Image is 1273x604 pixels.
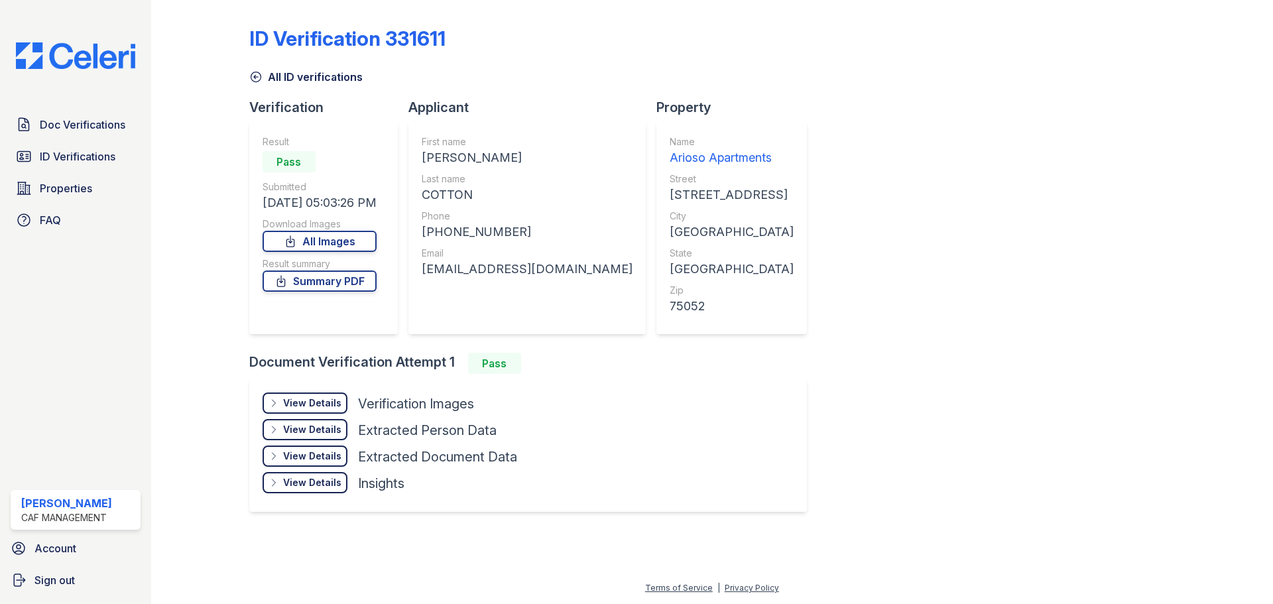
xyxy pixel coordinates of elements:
div: Extracted Document Data [358,448,517,466]
a: All ID verifications [249,69,363,85]
div: Arioso Apartments [670,149,794,167]
div: View Details [283,476,341,489]
div: Name [670,135,794,149]
a: Sign out [5,567,146,593]
span: Account [34,540,76,556]
div: Phone [422,210,633,223]
div: Last name [422,172,633,186]
div: COTTON [422,186,633,204]
div: Pass [263,151,316,172]
a: Summary PDF [263,271,377,292]
div: View Details [283,423,341,436]
div: Pass [468,353,521,374]
a: Properties [11,175,141,202]
div: Extracted Person Data [358,421,497,440]
span: Properties [40,180,92,196]
div: ID Verification 331611 [249,27,446,50]
div: Insights [358,474,404,493]
div: [GEOGRAPHIC_DATA] [670,223,794,241]
div: CAF Management [21,511,112,524]
div: 75052 [670,297,794,316]
div: Download Images [263,217,377,231]
div: View Details [283,450,341,463]
div: Result [263,135,377,149]
a: Privacy Policy [725,583,779,593]
a: Doc Verifications [11,111,141,138]
a: Account [5,535,146,562]
div: First name [422,135,633,149]
div: Document Verification Attempt 1 [249,353,818,374]
div: [GEOGRAPHIC_DATA] [670,260,794,278]
div: [STREET_ADDRESS] [670,186,794,204]
div: Verification Images [358,394,474,413]
span: Doc Verifications [40,117,125,133]
div: View Details [283,396,341,410]
div: [PERSON_NAME] [21,495,112,511]
div: Submitted [263,180,377,194]
a: Terms of Service [645,583,713,593]
img: CE_Logo_Blue-a8612792a0a2168367f1c8372b55b34899dd931a85d93a1a3d3e32e68fde9ad4.png [5,42,146,69]
span: FAQ [40,212,61,228]
a: FAQ [11,207,141,233]
a: All Images [263,231,377,252]
div: Verification [249,98,408,117]
span: Sign out [34,572,75,588]
div: [DATE] 05:03:26 PM [263,194,377,212]
div: Applicant [408,98,656,117]
div: Email [422,247,633,260]
div: Street [670,172,794,186]
div: [PERSON_NAME] [422,149,633,167]
div: State [670,247,794,260]
div: | [717,583,720,593]
div: [PHONE_NUMBER] [422,223,633,241]
div: City [670,210,794,223]
div: [EMAIL_ADDRESS][DOMAIN_NAME] [422,260,633,278]
div: Property [656,98,818,117]
span: ID Verifications [40,149,115,164]
a: ID Verifications [11,143,141,170]
a: Name Arioso Apartments [670,135,794,167]
div: Zip [670,284,794,297]
div: Result summary [263,257,377,271]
